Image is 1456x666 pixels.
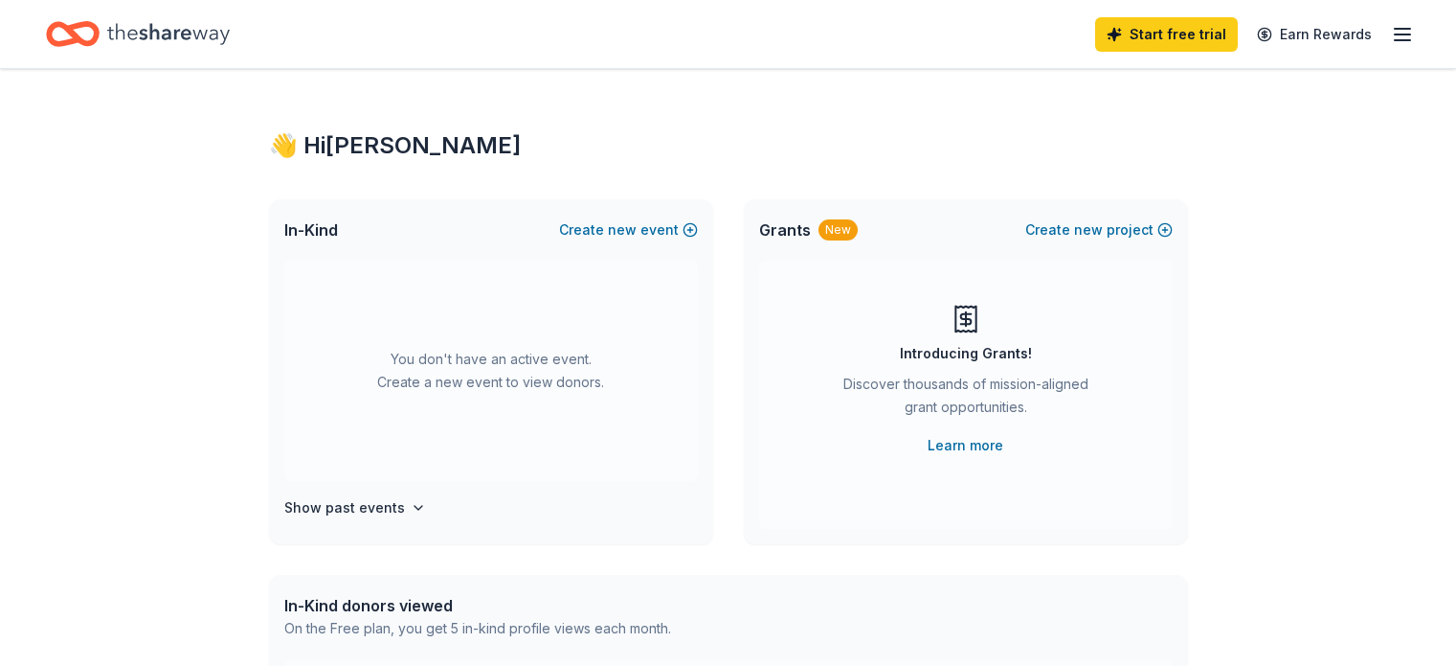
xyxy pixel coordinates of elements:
button: Createnewevent [559,218,698,241]
div: You don't have an active event. Create a new event to view donors. [284,261,698,481]
h4: Show past events [284,496,405,519]
a: Learn more [928,434,1003,457]
a: Home [46,11,230,57]
div: Discover thousands of mission-aligned grant opportunities. [836,373,1096,426]
div: In-Kind donors viewed [284,594,671,617]
span: new [608,218,637,241]
div: Introducing Grants! [900,342,1032,365]
span: Grants [759,218,811,241]
span: In-Kind [284,218,338,241]
div: On the Free plan, you get 5 in-kind profile views each month. [284,617,671,640]
div: 👋 Hi [PERSON_NAME] [269,130,1188,161]
span: new [1074,218,1103,241]
button: Show past events [284,496,426,519]
a: Start free trial [1095,17,1238,52]
a: Earn Rewards [1245,17,1383,52]
button: Createnewproject [1025,218,1173,241]
div: New [818,219,858,241]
